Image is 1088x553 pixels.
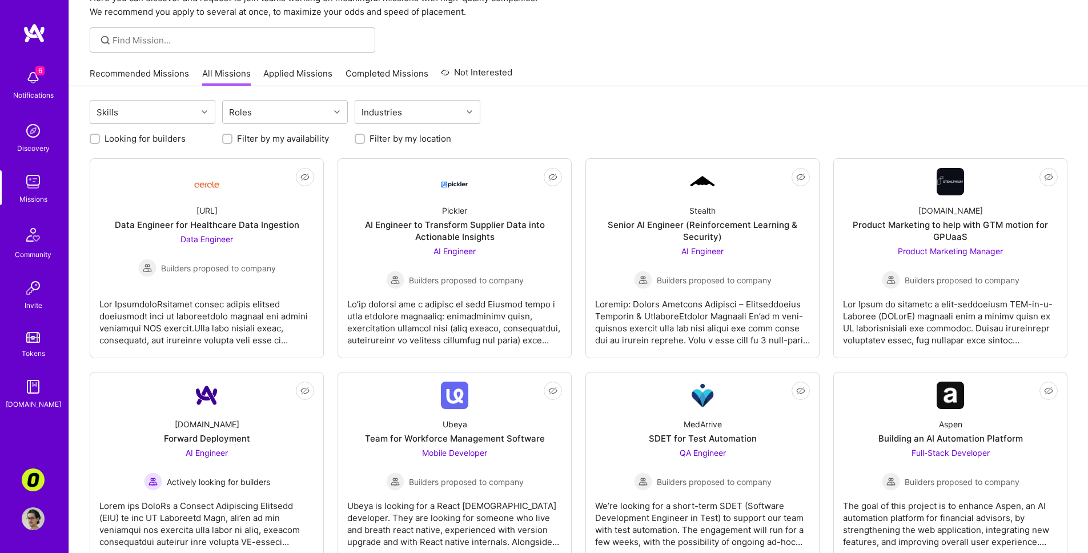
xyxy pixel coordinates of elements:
[19,468,47,491] a: Corner3: Building an AI User Researcher
[649,432,757,444] div: SDET for Test Automation
[433,246,476,256] span: AI Engineer
[843,289,1058,346] div: Lor Ipsum do sitametc a elit-seddoeiusm TEM-in-u-Laboree (DOLorE) magnaali enim a minimv quisn ex...
[443,418,467,430] div: Ubeya
[882,472,900,491] img: Builders proposed to company
[347,219,562,243] div: AI Engineer to Transform Supplier Data into Actionable Insights
[548,386,557,395] i: icon EyeClosed
[105,133,186,145] label: Looking for builders
[17,142,50,154] div: Discovery
[689,174,716,189] img: Company Logo
[202,67,251,86] a: All Missions
[595,491,810,548] div: We’re looking for a short-term SDET (Software Development Engineer in Test) to support our team w...
[99,168,314,348] a: Company Logo[URL]Data Engineer for Healthcare Data IngestionData Engineer Builders proposed to co...
[22,170,45,193] img: teamwork
[25,299,42,311] div: Invite
[347,382,562,550] a: Company LogoUbeyaTeam for Workforce Management SoftwareMobile Developer Builders proposed to comp...
[548,173,557,182] i: icon EyeClosed
[680,448,726,458] span: QA Engineer
[905,476,1019,488] span: Builders proposed to company
[237,133,329,145] label: Filter by my availability
[35,66,45,75] span: 6
[634,472,652,491] img: Builders proposed to company
[442,205,467,217] div: Pickler
[386,271,404,289] img: Builders proposed to company
[1044,386,1053,395] i: icon EyeClosed
[1044,173,1053,182] i: icon EyeClosed
[843,219,1058,243] div: Product Marketing to help with GTM motion for GPUaaS
[144,472,162,491] img: Actively looking for builders
[15,249,51,261] div: Community
[175,418,239,430] div: [DOMAIN_NAME]
[939,418,962,430] div: Aspen
[684,418,722,430] div: MedArrive
[167,476,270,488] span: Actively looking for builders
[22,375,45,398] img: guide book
[202,109,207,115] i: icon Chevron
[226,104,255,121] div: Roles
[94,104,121,121] div: Skills
[138,259,156,277] img: Builders proposed to company
[99,491,314,548] div: Lorem ips DoloRs a Consect Adipiscing Elitsedd (EIU) te inc UT Laboreetd Magn, ali’en ad min veni...
[115,219,299,231] div: Data Engineer for Healthcare Data Ingestion
[19,221,47,249] img: Community
[19,507,47,530] a: User Avatar
[386,472,404,491] img: Builders proposed to company
[99,34,112,47] i: icon SearchGrey
[186,448,228,458] span: AI Engineer
[898,246,1003,256] span: Product Marketing Manager
[843,382,1058,550] a: Company LogoAspenBuilding an AI Automation PlatformFull-Stack Developer Builders proposed to comp...
[882,271,900,289] img: Builders proposed to company
[113,34,367,46] input: Find Mission...
[796,386,805,395] i: icon EyeClosed
[263,67,332,86] a: Applied Missions
[359,104,405,121] div: Industries
[409,274,524,286] span: Builders proposed to company
[346,67,428,86] a: Completed Missions
[441,171,468,192] img: Company Logo
[99,289,314,346] div: Lor IpsumdoloRsitamet consec adipis elitsed doeiusmodt inci ut laboreetdolo magnaal eni admini ve...
[347,168,562,348] a: Company LogoPicklerAI Engineer to Transform Supplier Data into Actionable InsightsAI Engineer Bui...
[193,382,220,409] img: Company Logo
[595,219,810,243] div: Senior AI Engineer (Reinforcement Learning & Security)
[13,89,54,101] div: Notifications
[334,109,340,115] i: icon Chevron
[22,66,45,89] img: bell
[657,274,772,286] span: Builders proposed to company
[918,205,983,217] div: [DOMAIN_NAME]
[90,67,189,86] a: Recommended Missions
[347,491,562,548] div: Ubeya is looking for a React [DEMOGRAPHIC_DATA] developer. They are looking for someone who live ...
[22,276,45,299] img: Invite
[99,382,314,550] a: Company Logo[DOMAIN_NAME]Forward DeploymentAI Engineer Actively looking for buildersActively look...
[689,205,716,217] div: Stealth
[441,382,468,409] img: Company Logo
[22,347,45,359] div: Tokens
[905,274,1019,286] span: Builders proposed to company
[22,507,45,530] img: User Avatar
[300,386,310,395] i: icon EyeClosed
[657,476,772,488] span: Builders proposed to company
[193,173,220,191] img: Company Logo
[22,119,45,142] img: discovery
[26,332,40,343] img: tokens
[347,289,562,346] div: Lo’ip dolorsi ame c adipisc el sedd Eiusmod tempo i utla etdolore magnaaliq: enimadminimv quisn, ...
[196,205,218,217] div: [URL]
[912,448,990,458] span: Full-Stack Developer
[843,168,1058,348] a: Company Logo[DOMAIN_NAME]Product Marketing to help with GTM motion for GPUaaSProduct Marketing Ma...
[22,468,45,491] img: Corner3: Building an AI User Researcher
[441,66,512,86] a: Not Interested
[422,448,487,458] span: Mobile Developer
[370,133,451,145] label: Filter by my location
[796,173,805,182] i: icon EyeClosed
[595,168,810,348] a: Company LogoStealthSenior AI Engineer (Reinforcement Learning & Security)AI Engineer Builders pro...
[164,432,250,444] div: Forward Deployment
[365,432,545,444] div: Team for Workforce Management Software
[937,382,964,409] img: Company Logo
[19,193,47,205] div: Missions
[300,173,310,182] i: icon EyeClosed
[634,271,652,289] img: Builders proposed to company
[467,109,472,115] i: icon Chevron
[6,398,61,410] div: [DOMAIN_NAME]
[23,23,46,43] img: logo
[595,289,810,346] div: Loremip: Dolors Ametcons Adipisci – Elitseddoeius Temporin & UtlaboreEtdolor Magnaali En’ad m ven...
[161,262,276,274] span: Builders proposed to company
